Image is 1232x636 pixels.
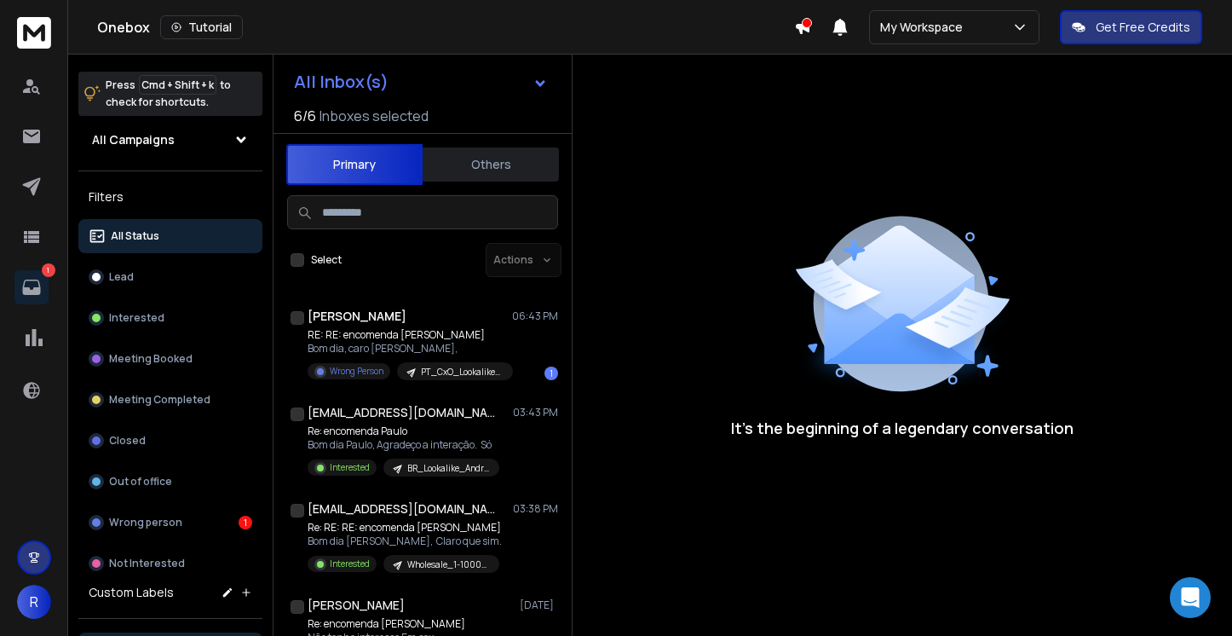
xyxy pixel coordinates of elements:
p: Interested [109,311,164,325]
p: All Status [111,229,159,243]
button: Interested [78,301,262,335]
button: Tutorial [160,15,243,39]
div: 1 [239,516,252,529]
p: Meeting Completed [109,393,210,407]
p: Bom dia Paulo, Agradeço a interação. Só [308,438,499,452]
p: 03:43 PM [513,406,558,419]
p: 06:43 PM [512,309,558,323]
button: Not Interested [78,546,262,581]
p: Re: encomenda Paulo [308,425,499,438]
p: My Workspace [880,19,970,36]
h1: [EMAIL_ADDRESS][DOMAIN_NAME] [308,404,495,421]
h1: All Inbox(s) [294,73,389,90]
p: Bom dia, caro [PERSON_NAME], [308,342,512,356]
button: Meeting Booked [78,342,262,376]
p: Meeting Booked [109,352,193,366]
p: Lead [109,270,134,284]
h3: Inboxes selected [320,106,429,126]
p: RE: RE: encomenda [PERSON_NAME] [308,328,512,342]
p: It’s the beginning of a legendary conversation [731,416,1074,440]
button: Primary [286,144,423,185]
p: PT_CxO_LookalikeGuttal,Detailsmind,FEPI_11-500_PHC [421,366,503,379]
p: Wrong Person [330,365,383,378]
p: BR_Lookalike_Andreia_Guttal_casaMG_11-500_CxO_PHC [407,462,489,475]
p: Closed [109,434,146,448]
h1: [EMAIL_ADDRESS][DOMAIN_NAME] [308,500,495,517]
div: Open Intercom Messenger [1170,577,1211,618]
p: Wrong person [109,516,182,529]
button: Meeting Completed [78,383,262,417]
button: All Campaigns [78,123,262,157]
p: 1 [42,263,55,277]
h1: All Campaigns [92,131,175,148]
button: Wrong person1 [78,506,262,540]
label: Select [311,253,342,267]
p: 03:38 PM [513,502,558,516]
a: 1 [14,270,49,304]
h3: Custom Labels [89,584,174,601]
button: Out of office [78,465,262,499]
p: Re: encomenda [PERSON_NAME] [308,617,512,631]
button: Get Free Credits [1060,10,1202,44]
p: Re: RE: RE: encomenda [PERSON_NAME] [308,521,502,535]
button: Lead [78,260,262,294]
p: Bom dia [PERSON_NAME], Claro que sim. [308,535,502,548]
h1: [PERSON_NAME] [308,308,406,325]
p: Out of office [109,475,172,489]
p: [DATE] [520,598,558,612]
span: Cmd + Shift + k [139,75,216,95]
button: R [17,585,51,619]
button: All Inbox(s) [280,65,561,99]
button: Others [423,146,559,183]
h1: [PERSON_NAME] [308,597,405,614]
div: 1 [544,367,558,380]
p: Not Interested [109,557,185,570]
p: Interested [330,558,370,570]
p: Press to check for shortcuts. [106,77,231,111]
div: Onebox [97,15,794,39]
p: Wholesale_1-1000_CxO_BR_PHC [407,558,489,571]
p: Interested [330,461,370,474]
p: Get Free Credits [1096,19,1190,36]
button: All Status [78,219,262,253]
button: Closed [78,424,262,458]
h3: Filters [78,185,262,209]
span: 6 / 6 [294,106,316,126]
